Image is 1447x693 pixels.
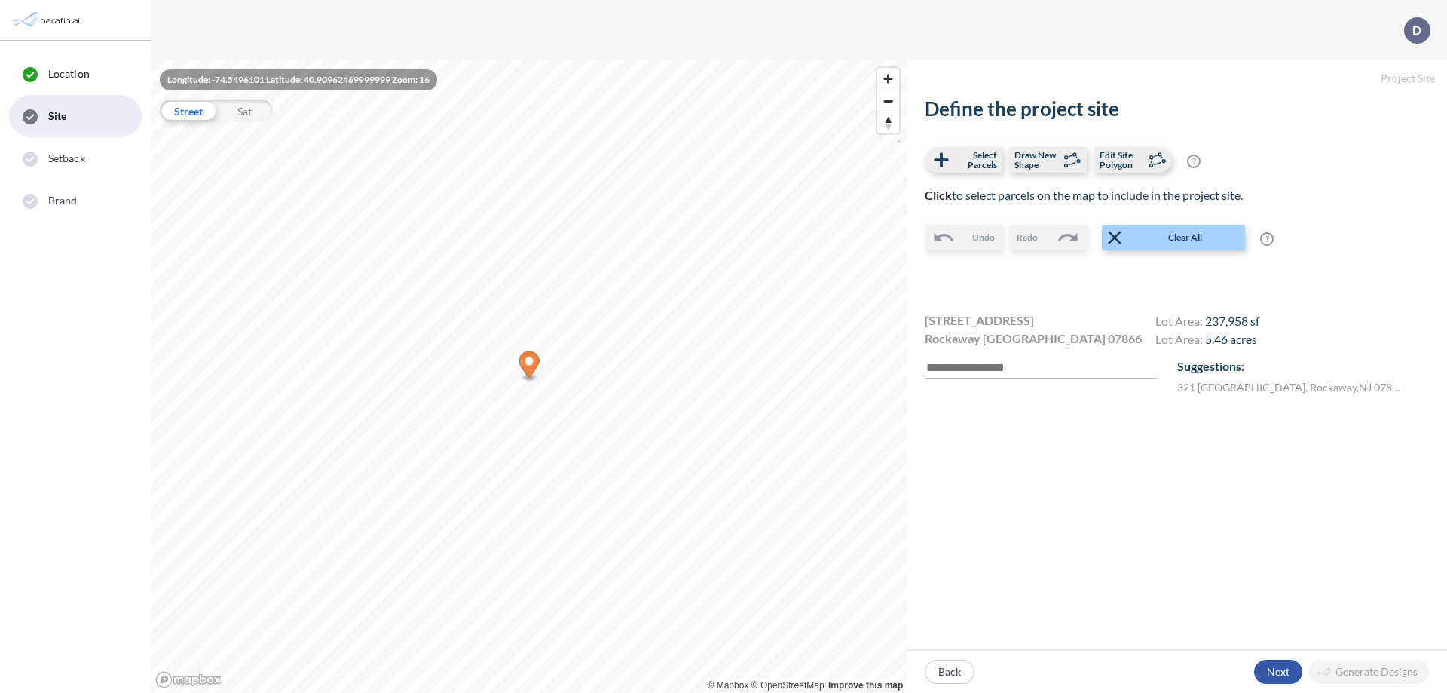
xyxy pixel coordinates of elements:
[1014,150,1059,170] span: Draw New Shape
[160,69,437,90] div: Longitude: -74.5496101 Latitude: 40.90962469999999 Zoom: 16
[216,100,273,122] div: Sat
[1155,332,1259,350] h4: Lot Area:
[925,660,974,684] button: Back
[938,664,961,679] p: Back
[1155,314,1259,332] h4: Lot Area:
[925,225,1002,250] button: Undo
[1205,332,1257,346] span: 5.46 acres
[1177,357,1429,376] p: Suggestions:
[155,671,222,688] a: Mapbox homepage
[1100,150,1144,170] span: Edit Site Polygon
[925,188,952,202] b: Click
[925,97,1429,121] h2: Define the project site
[1187,155,1201,168] span: ?
[48,151,85,166] span: Setback
[1126,231,1244,244] span: Clear All
[1009,225,1087,250] button: Redo
[1177,379,1404,395] label: 321 [GEOGRAPHIC_DATA] , Rockaway , NJ 07866 , US
[48,66,90,81] span: Location
[877,68,899,90] button: Zoom in
[708,680,749,691] a: Mapbox
[11,6,84,34] img: Parafin
[1017,231,1038,244] span: Redo
[925,311,1034,330] span: [STREET_ADDRESS]
[151,60,907,693] canvas: Map
[953,150,997,170] span: Select Parcels
[1254,660,1302,684] button: Next
[751,680,824,691] a: OpenStreetMap
[1260,232,1274,246] span: ?
[1412,23,1421,37] p: D
[877,90,899,112] button: Zoom out
[48,109,66,124] span: Site
[907,60,1447,97] h5: Project Site
[925,330,1142,348] span: Rockaway [GEOGRAPHIC_DATA] 07866
[48,193,78,208] span: Brand
[828,680,903,691] a: Improve this map
[925,188,1243,202] span: to select parcels on the map to include in the project site.
[972,231,995,244] span: Undo
[1205,314,1259,328] span: 237,958 sf
[519,351,540,382] div: Map marker
[160,100,216,122] div: Street
[1102,225,1245,250] button: Clear All
[877,112,899,133] button: Reset bearing to north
